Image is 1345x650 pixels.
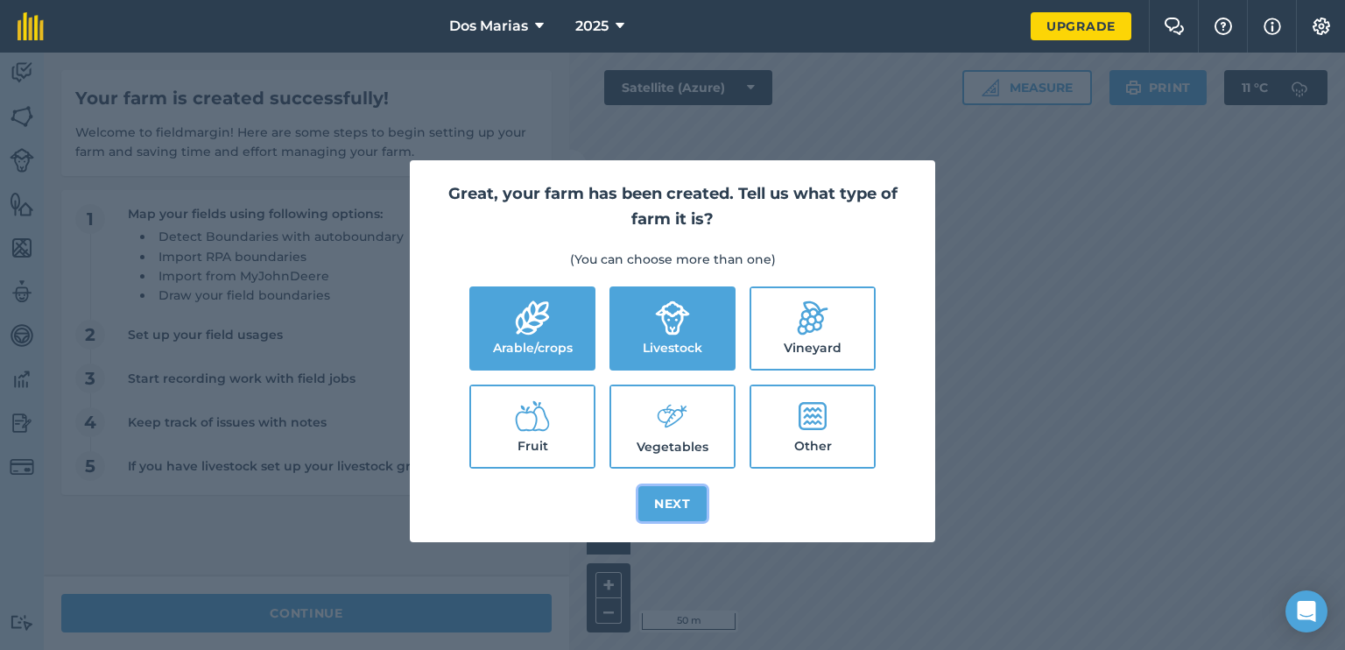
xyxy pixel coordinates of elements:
[751,386,874,467] label: Other
[1264,16,1281,37] img: svg+xml;base64,PHN2ZyB4bWxucz0iaHR0cDovL3d3dy53My5vcmcvMjAwMC9zdmciIHdpZHRoPSIxNyIgaGVpZ2h0PSIxNy...
[449,16,528,37] span: Dos Marias
[1213,18,1234,35] img: A question mark icon
[611,386,734,467] label: Vegetables
[751,288,874,369] label: Vineyard
[471,288,594,369] label: Arable/crops
[1285,590,1327,632] div: Open Intercom Messenger
[431,181,914,232] h2: Great, your farm has been created. Tell us what type of farm it is?
[575,16,609,37] span: 2025
[1311,18,1332,35] img: A cog icon
[1031,12,1131,40] a: Upgrade
[1164,18,1185,35] img: Two speech bubbles overlapping with the left bubble in the forefront
[471,386,594,467] label: Fruit
[611,288,734,369] label: Livestock
[638,486,707,521] button: Next
[431,250,914,269] p: (You can choose more than one)
[18,12,44,40] img: fieldmargin Logo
